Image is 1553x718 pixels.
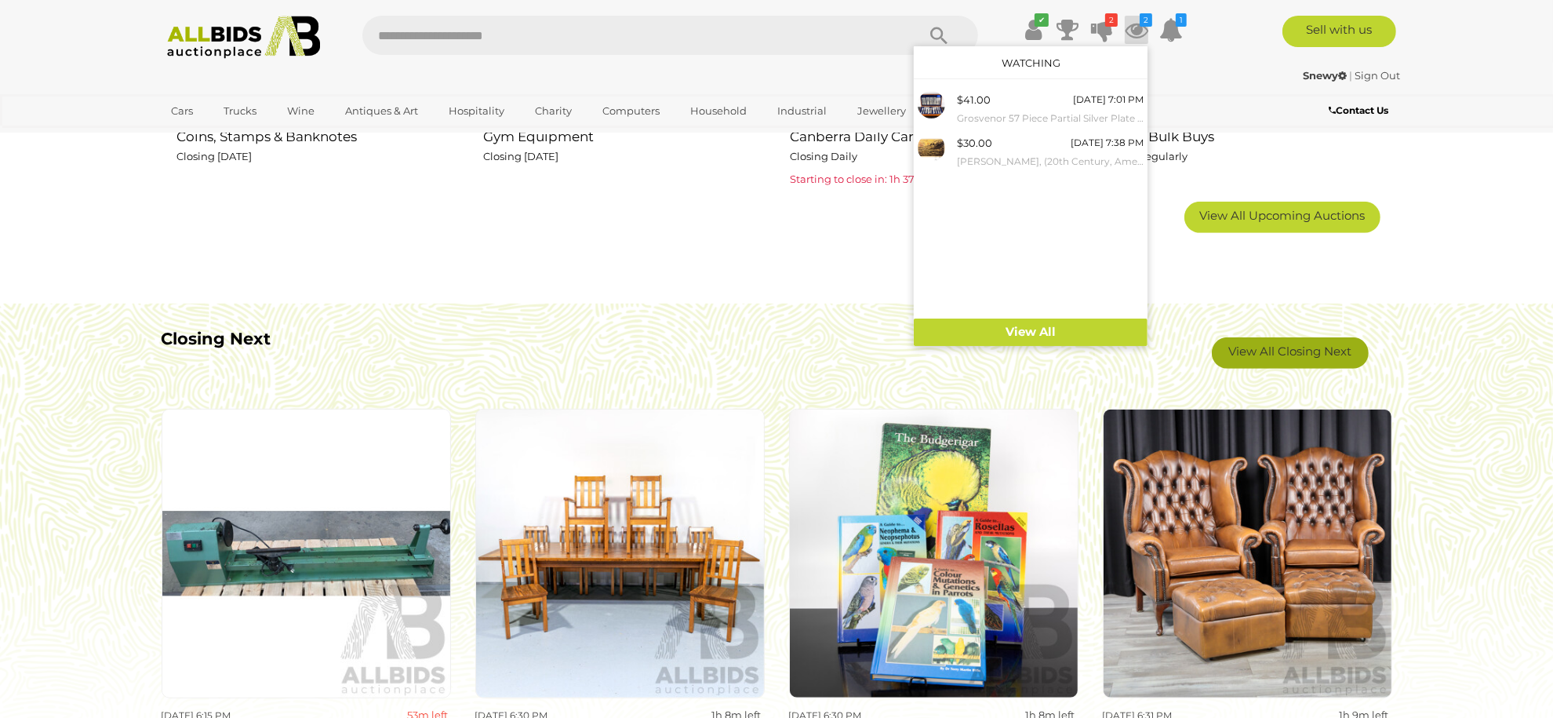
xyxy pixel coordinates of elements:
a: Hospitality [438,98,515,124]
a: Computers [592,98,670,124]
span: | [1349,69,1352,82]
a: 2 [1090,16,1114,44]
a: Antiques & Art [335,98,428,124]
a: [GEOGRAPHIC_DATA] [161,124,293,150]
a: Trucks [213,98,267,124]
small: [PERSON_NAME], (20th Century, American, 1970-), Dark Wave (Obey), Original Signed & Dated Offset ... [957,153,1144,170]
span: $41.00 [957,93,991,106]
a: Household [680,98,757,124]
a: Wine [277,98,325,124]
a: Snewy [1303,69,1349,82]
p: Closing Regularly [1097,148,1373,166]
p: Closing [DATE] [176,148,452,166]
img: Pair of Leather Wingback Armchairs with Lift Top Ottomans [1103,409,1392,698]
a: Sell with us [1282,16,1396,47]
button: Search [900,16,978,55]
a: View All Upcoming Auctions [1184,202,1380,233]
img: Collection Out of Print Books Regarding Parrots and Budgerigars Comprising the Budgerigar by Dr R... [789,409,1078,698]
p: Closing Daily [791,148,1066,166]
a: View All [914,319,1147,346]
a: View All Closing Next [1212,337,1369,369]
small: Grosvenor 57 Piece Partial Silver Plate Flat Wear Set in Wooden Canteen [957,110,1144,127]
h2: Gym Equipment [483,126,758,144]
a: Sign Out [1355,69,1400,82]
a: Jewellery [847,98,916,124]
strong: Snewy [1303,69,1347,82]
span: Starting to close in: 1h 37m 47s [791,173,946,185]
i: ✔ [1035,13,1049,27]
h2: Canberra Daily Car Auctions [791,126,1066,144]
p: Closing [DATE] [483,148,758,166]
a: ✔ [1021,16,1045,44]
h2: Sydney Bulk Buys [1097,126,1373,144]
a: Industrial [767,98,837,124]
b: Closing Next [161,329,271,348]
a: 1 [1159,16,1183,44]
b: Contact Us [1329,104,1388,116]
span: View All Upcoming Auctions [1200,208,1366,223]
i: 2 [1140,13,1152,27]
h2: Coins, Stamps & Banknotes [176,126,452,144]
a: $30.00 [DATE] 7:38 PM [PERSON_NAME], (20th Century, American, 1970-), Dark Wave (Obey), Original ... [914,130,1147,173]
a: 2 [1125,16,1148,44]
i: 1 [1176,13,1187,27]
a: Contact Us [1329,102,1392,119]
img: Jimmy Possum 11 Piece Dining Suite [475,409,765,698]
i: 2 [1105,13,1118,27]
span: $30.00 [957,137,992,149]
img: 54300-14a.jpg [918,91,945,118]
img: 54219-5a.jpg [918,134,945,162]
a: $41.00 [DATE] 7:01 PM Grosvenor 57 Piece Partial Silver Plate Flat Wear Set in Wooden Canteen [914,87,1147,130]
div: [DATE] 7:01 PM [1073,91,1144,108]
a: Cars [161,98,203,124]
a: Watching [1002,56,1060,69]
a: Charity [525,98,582,124]
img: Sher Power Tools Wood Lathe and Lathe Chisels [162,409,451,698]
img: Allbids.com.au [158,16,329,59]
div: [DATE] 7:38 PM [1071,134,1144,151]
